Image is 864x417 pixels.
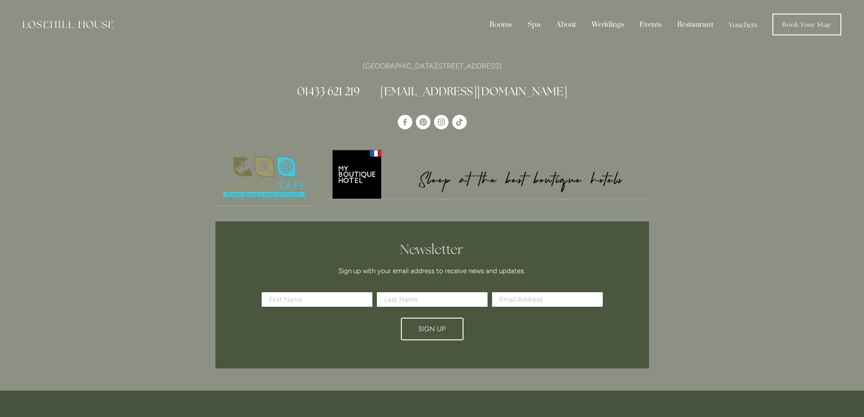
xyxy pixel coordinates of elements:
div: Weddings [585,16,631,33]
h2: Newsletter [265,241,600,258]
button: Sign Up [401,318,464,340]
a: TikTok [452,115,467,129]
img: Nature's Safe - Logo [215,148,312,206]
p: [GEOGRAPHIC_DATA][STREET_ADDRESS] [215,60,649,72]
a: Vouchers [722,16,764,33]
a: [EMAIL_ADDRESS][DOMAIN_NAME] [380,84,567,98]
input: Last Name [377,292,488,307]
p: Sign up with your email address to receive news and updates. [265,265,600,276]
img: My Boutique Hotel - Logo [327,148,649,199]
a: Instagram [434,115,449,129]
img: Losehill House [23,21,113,28]
a: Losehill House Hotel & Spa [398,115,412,129]
a: Nature's Safe - Logo [215,148,312,206]
div: About [549,16,583,33]
input: Email Address [492,292,603,307]
span: Sign Up [418,325,446,333]
a: Book Your Stay [772,14,841,35]
div: Rooms [483,16,519,33]
div: Restaurant [670,16,720,33]
a: 01433 621 219 [297,84,360,98]
div: Spa [521,16,547,33]
input: First Name [262,292,372,307]
a: Pinterest [416,115,430,129]
div: Events [633,16,669,33]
